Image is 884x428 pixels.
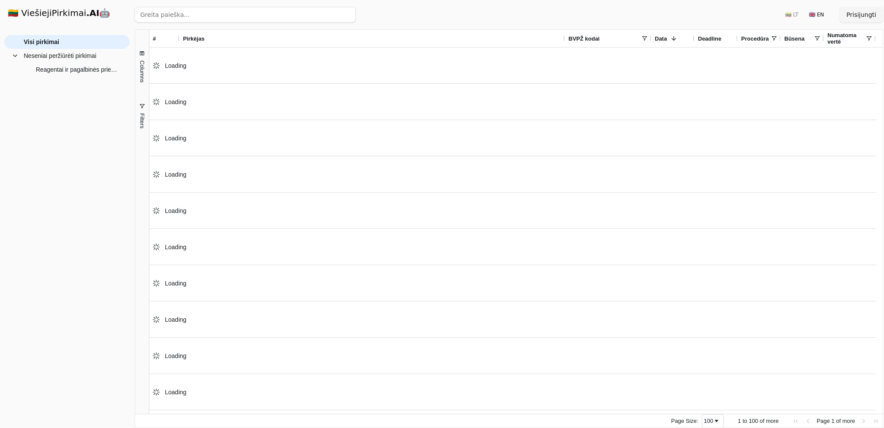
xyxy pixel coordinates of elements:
[702,414,724,428] div: Page Size
[860,418,867,425] div: Next Page
[165,98,186,105] span: Loading
[568,35,600,42] span: BVPŽ kodai
[872,418,879,425] div: Last Page
[760,418,764,424] span: of
[165,244,186,250] span: Loading
[165,207,186,214] span: Loading
[784,35,805,42] span: Būsena
[165,135,186,142] span: Loading
[671,418,698,424] div: Page Size:
[831,418,834,424] span: 1
[827,32,865,45] span: Numatoma vertė
[655,35,667,42] span: Data
[742,418,747,424] span: to
[817,418,830,424] span: Page
[165,280,186,287] span: Loading
[836,418,841,424] span: of
[165,389,186,396] span: Loading
[738,418,741,424] span: 1
[24,35,59,48] span: Visi pirkimai
[165,316,186,323] span: Loading
[741,35,769,42] span: Procedūra
[153,35,156,42] span: #
[698,35,721,42] span: Deadline
[165,62,186,69] span: Loading
[86,8,100,18] strong: .AI
[139,60,145,82] span: Columns
[704,418,714,424] div: 100
[804,8,829,22] button: 🇬🇧 EN
[135,7,356,22] input: Greita paieška...
[165,352,186,359] span: Loading
[792,418,799,425] div: First Page
[24,49,96,62] span: Neseniai peržiūrėti pirkimai
[749,418,758,424] span: 100
[840,7,883,22] button: Prisijungti
[842,418,855,424] span: more
[139,113,145,128] span: Filters
[766,418,779,424] span: more
[165,171,186,178] span: Loading
[183,35,205,42] span: Pirkėjas
[805,418,811,425] div: Previous Page
[36,63,121,76] span: Reagentai ir pagalbinės priemonės kraujo krešėjimo tyrimams atlikti kartu su analizatoraisu įsigi...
